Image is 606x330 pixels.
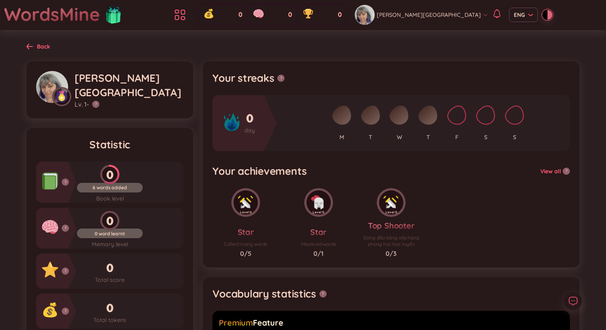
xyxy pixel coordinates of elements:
[313,249,317,257] span: 0
[105,2,121,26] img: flashSalesIcon.a7f4f837.png
[75,100,83,109] span: Lv.
[397,133,402,142] div: W
[234,190,258,215] img: achie_new_word.png
[358,249,424,258] div: / 3
[355,5,377,25] a: avatar
[319,290,327,298] button: ?
[212,164,307,178] h5: Your achievements
[219,317,564,328] div: Feature
[224,241,267,247] div: Collect many words
[355,5,375,25] img: avatar
[301,241,336,247] div: Mastered words
[455,133,459,142] div: F
[26,44,50,51] a: Back
[358,220,424,231] div: Top Shooter
[238,10,242,19] span: 0
[484,133,487,142] div: S
[339,133,344,142] div: M
[426,133,430,142] div: T
[212,71,274,85] h5: Your streaks
[224,227,267,238] div: Star
[36,71,68,103] img: avatar
[77,165,143,184] div: 0
[212,287,316,301] h5: Vocabulary statistics
[77,184,143,191] div: 6 words added
[62,267,69,275] button: ?
[77,211,143,230] div: 0
[379,190,403,215] img: achie_new_word.png
[307,190,331,215] img: achie_mastered_word.png
[301,227,336,238] div: Star
[77,240,143,249] div: Memory level
[75,100,184,109] div: 1 -
[77,231,143,237] div: 0 word learnt
[377,10,481,19] span: [PERSON_NAME][GEOGRAPHIC_DATA]
[244,126,255,135] div: day
[240,249,244,257] span: 0
[240,210,252,215] div: Level 0
[288,10,292,19] span: 0
[219,318,253,328] span: Premium
[36,138,184,152] h5: Statistic
[514,11,533,19] span: ENG
[224,249,267,258] div: / 5
[37,42,50,51] div: Back
[563,168,570,175] button: ?
[313,210,324,215] div: Level 0
[369,133,372,142] div: T
[75,71,184,100] div: [PERSON_NAME][GEOGRAPHIC_DATA]
[358,235,424,247] div: Đứng đầu bảng xếp hạng phòng học trực tuyến
[277,75,285,82] button: ?
[77,194,143,203] div: Book level
[106,301,114,316] span: 0
[540,167,561,176] button: View all
[52,87,71,106] img: level
[62,225,69,232] button: ?
[338,10,342,19] span: 0
[301,249,336,258] div: / 1
[246,111,254,126] span: 0
[106,261,114,276] span: 0
[62,178,69,186] button: ?
[386,249,390,257] span: 0
[92,101,99,108] button: ?
[513,133,516,142] div: S
[386,210,397,215] div: Level 0
[77,275,143,284] div: Total score
[77,316,143,324] div: Total tokens
[62,308,69,315] button: ?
